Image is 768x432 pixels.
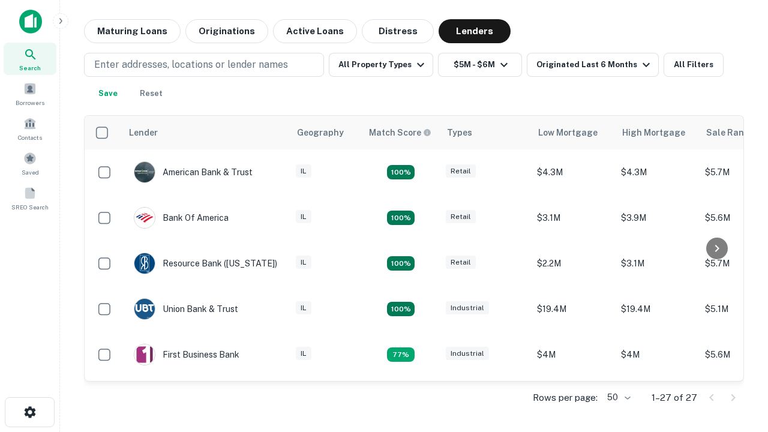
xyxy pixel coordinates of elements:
[369,126,429,139] h6: Match Score
[538,125,598,140] div: Low Mortgage
[615,149,699,195] td: $4.3M
[296,256,311,269] div: IL
[446,347,489,361] div: Industrial
[4,112,56,145] a: Contacts
[387,165,415,179] div: Matching Properties: 7, hasApolloMatch: undefined
[615,241,699,286] td: $3.1M
[22,167,39,177] span: Saved
[132,82,170,106] button: Reset
[18,133,42,142] span: Contacts
[296,164,311,178] div: IL
[4,77,56,110] a: Borrowers
[94,58,288,72] p: Enter addresses, locations or lender names
[615,377,699,423] td: $4.2M
[19,10,42,34] img: capitalize-icon.png
[362,116,440,149] th: Capitalize uses an advanced AI algorithm to match your search with the best lender. The match sco...
[652,391,697,405] p: 1–27 of 27
[387,256,415,271] div: Matching Properties: 4, hasApolloMatch: undefined
[531,377,615,423] td: $3.9M
[536,58,653,72] div: Originated Last 6 Months
[4,182,56,214] a: SREO Search
[134,344,239,365] div: First Business Bank
[615,286,699,332] td: $19.4M
[329,53,433,77] button: All Property Types
[602,389,632,406] div: 50
[297,125,344,140] div: Geography
[664,53,724,77] button: All Filters
[615,332,699,377] td: $4M
[531,332,615,377] td: $4M
[134,253,277,274] div: Resource Bank ([US_STATE])
[531,149,615,195] td: $4.3M
[134,253,155,274] img: picture
[615,195,699,241] td: $3.9M
[531,241,615,286] td: $2.2M
[84,53,324,77] button: Enter addresses, locations or lender names
[615,116,699,149] th: High Mortgage
[296,301,311,315] div: IL
[11,202,49,212] span: SREO Search
[290,116,362,149] th: Geography
[129,125,158,140] div: Lender
[185,19,268,43] button: Originations
[134,299,155,319] img: picture
[19,63,41,73] span: Search
[122,116,290,149] th: Lender
[533,391,598,405] p: Rows per page:
[134,208,155,228] img: picture
[134,344,155,365] img: picture
[446,164,476,178] div: Retail
[134,207,229,229] div: Bank Of America
[273,19,357,43] button: Active Loans
[440,116,531,149] th: Types
[527,53,659,77] button: Originated Last 6 Months
[447,125,472,140] div: Types
[134,162,155,182] img: picture
[4,43,56,75] a: Search
[622,125,685,140] div: High Mortgage
[16,98,44,107] span: Borrowers
[446,210,476,224] div: Retail
[296,210,311,224] div: IL
[446,301,489,315] div: Industrial
[134,298,238,320] div: Union Bank & Trust
[4,147,56,179] a: Saved
[439,19,511,43] button: Lenders
[531,286,615,332] td: $19.4M
[387,347,415,362] div: Matching Properties: 3, hasApolloMatch: undefined
[387,302,415,316] div: Matching Properties: 4, hasApolloMatch: undefined
[531,195,615,241] td: $3.1M
[708,336,768,394] iframe: Chat Widget
[387,211,415,225] div: Matching Properties: 4, hasApolloMatch: undefined
[84,19,181,43] button: Maturing Loans
[369,126,431,139] div: Capitalize uses an advanced AI algorithm to match your search with the best lender. The match sco...
[438,53,522,77] button: $5M - $6M
[296,347,311,361] div: IL
[134,161,253,183] div: American Bank & Trust
[446,256,476,269] div: Retail
[531,116,615,149] th: Low Mortgage
[362,19,434,43] button: Distress
[89,82,127,106] button: Save your search to get updates of matches that match your search criteria.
